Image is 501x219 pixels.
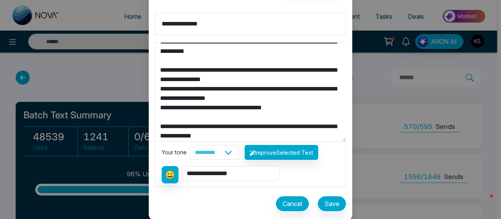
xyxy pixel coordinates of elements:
iframe: Intercom live chat [474,192,493,211]
button: 😀 [162,166,178,183]
div: Your tone [162,148,190,157]
button: Cancel [276,196,309,211]
button: Save [318,196,346,211]
button: ImproveSelected Text [245,145,318,160]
